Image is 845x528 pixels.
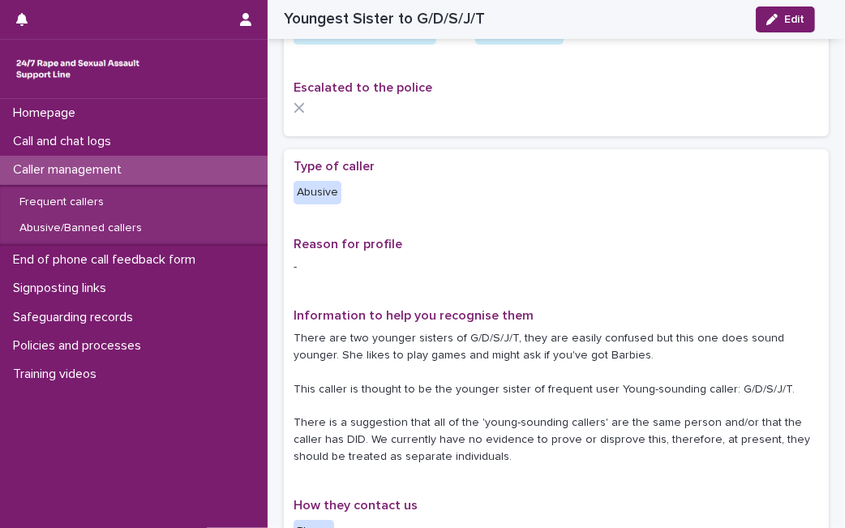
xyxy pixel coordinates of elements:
[294,81,432,94] span: Escalated to the police
[6,221,155,235] p: Abusive/Banned callers
[6,134,124,149] p: Call and chat logs
[6,338,154,354] p: Policies and processes
[6,310,146,325] p: Safeguarding records
[6,162,135,178] p: Caller management
[294,181,341,204] div: Abusive
[294,259,819,276] p: -
[6,195,117,209] p: Frequent callers
[294,238,402,251] span: Reason for profile
[294,160,375,173] span: Type of caller
[756,6,815,32] button: Edit
[6,367,109,382] p: Training videos
[13,53,143,85] img: rhQMoQhaT3yELyF149Cw
[294,499,418,512] span: How they contact us
[6,105,88,121] p: Homepage
[784,14,804,25] span: Edit
[294,330,819,465] p: There are two younger sisters of G/D/S/J/T, they are easily confused but this one does sound youn...
[6,252,208,268] p: End of phone call feedback form
[284,10,485,28] h2: Youngest Sister to G/D/S/J/T
[294,309,534,322] span: Information to help you recognise them
[6,281,119,296] p: Signposting links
